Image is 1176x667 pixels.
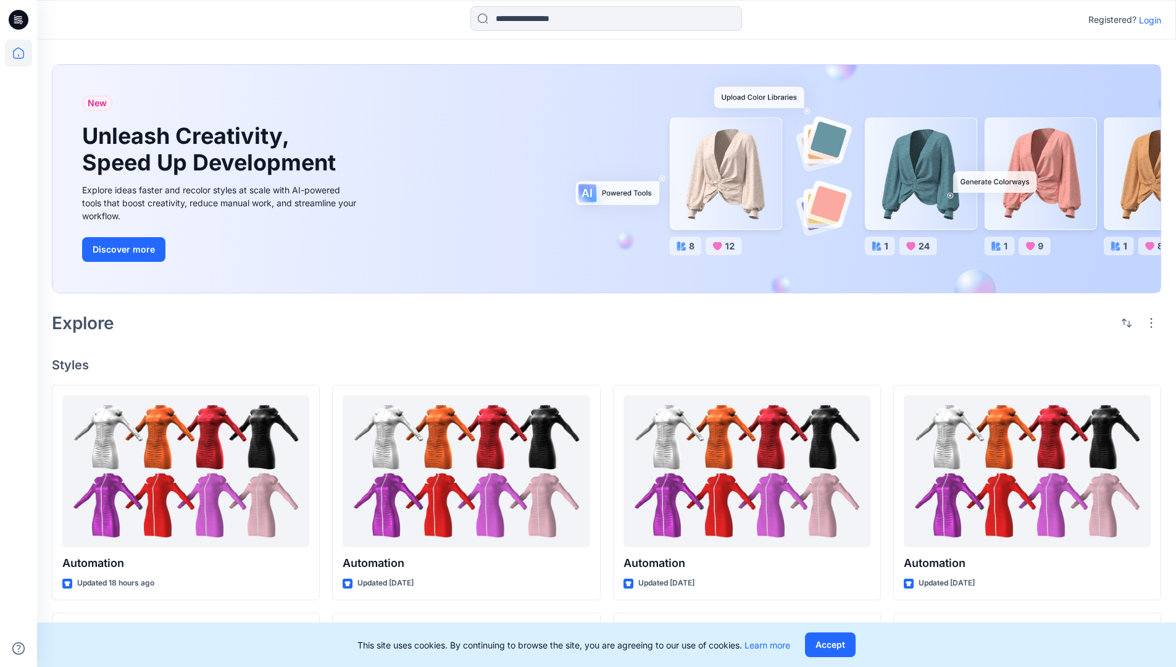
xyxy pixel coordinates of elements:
[1139,14,1161,27] p: Login
[623,395,870,548] a: Automation
[52,358,1161,372] h4: Styles
[623,555,870,572] p: Automation
[82,123,341,176] h1: Unleash Creativity, Speed Up Development
[357,577,414,590] p: Updated [DATE]
[52,313,114,333] h2: Explore
[357,639,790,652] p: This site uses cookies. By continuing to browse the site, you are agreeing to our use of cookies.
[638,577,694,590] p: Updated [DATE]
[88,96,107,111] span: New
[62,555,309,572] p: Automation
[919,577,975,590] p: Updated [DATE]
[904,555,1151,572] p: Automation
[904,395,1151,548] a: Automation
[82,237,165,262] button: Discover more
[805,632,856,657] button: Accept
[343,395,590,548] a: Automation
[744,640,790,650] a: Learn more
[343,555,590,572] p: Automation
[82,237,360,262] a: Discover more
[1088,12,1136,27] p: Registered?
[77,577,154,590] p: Updated 18 hours ago
[82,183,360,222] div: Explore ideas faster and recolor styles at scale with AI-powered tools that boost creativity, red...
[62,395,309,548] a: Automation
